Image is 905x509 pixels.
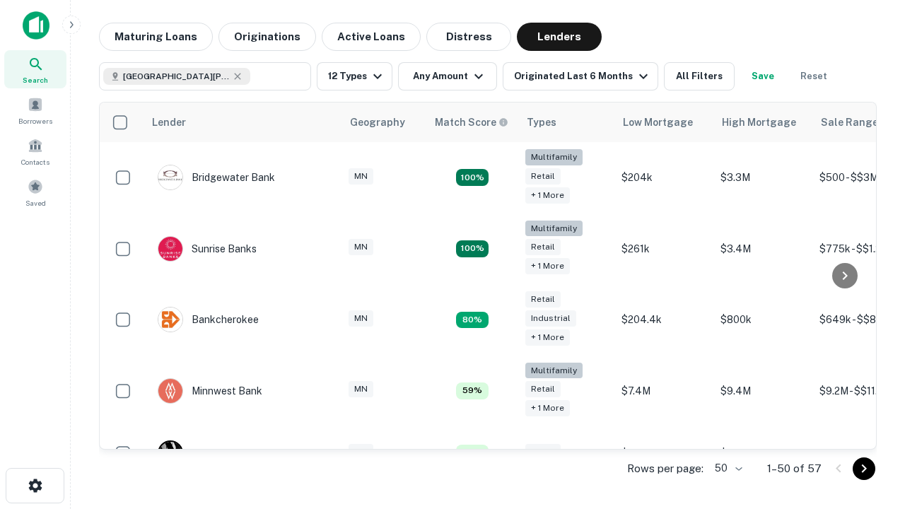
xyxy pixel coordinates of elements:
[152,114,186,131] div: Lender
[23,11,49,40] img: capitalize-icon.png
[426,103,518,142] th: Capitalize uses an advanced AI algorithm to match your search with the best lender. The match sco...
[158,307,259,332] div: Bankcherokee
[144,103,341,142] th: Lender
[525,239,561,255] div: Retail
[740,62,786,90] button: Save your search to get updates of matches that match your search criteria.
[349,310,373,327] div: MN
[349,168,373,185] div: MN
[317,62,392,90] button: 12 Types
[525,381,561,397] div: Retail
[4,91,66,129] a: Borrowers
[341,103,426,142] th: Geography
[218,23,316,51] button: Originations
[722,114,796,131] div: High Mortgage
[18,115,52,127] span: Borrowers
[713,284,812,356] td: $800k
[158,237,182,261] img: picture
[99,23,213,51] button: Maturing Loans
[456,382,489,399] div: Matching Properties: 6, hasApolloMatch: undefined
[123,70,229,83] span: [GEOGRAPHIC_DATA][PERSON_NAME], [GEOGRAPHIC_DATA], [GEOGRAPHIC_DATA]
[21,156,49,168] span: Contacts
[525,221,583,237] div: Multifamily
[525,363,583,379] div: Multifamily
[517,23,602,51] button: Lenders
[627,460,703,477] p: Rows per page:
[853,457,875,480] button: Go to next page
[518,103,614,142] th: Types
[158,165,275,190] div: Bridgewater Bank
[821,114,878,131] div: Sale Range
[525,168,561,185] div: Retail
[349,239,373,255] div: MN
[525,149,583,165] div: Multifamily
[4,50,66,88] a: Search
[525,291,561,308] div: Retail
[158,236,257,262] div: Sunrise Banks
[614,142,713,213] td: $204k
[426,23,511,51] button: Distress
[713,213,812,285] td: $3.4M
[435,115,506,130] h6: Match Score
[525,187,570,204] div: + 1 more
[713,103,812,142] th: High Mortgage
[350,114,405,131] div: Geography
[158,378,262,404] div: Minnwest Bank
[525,329,570,346] div: + 1 more
[614,284,713,356] td: $204.4k
[349,381,373,397] div: MN
[456,312,489,329] div: Matching Properties: 8, hasApolloMatch: undefined
[503,62,658,90] button: Originated Last 6 Months
[525,258,570,274] div: + 1 more
[525,444,561,460] div: Retail
[456,240,489,257] div: Matching Properties: 13, hasApolloMatch: undefined
[713,142,812,213] td: $3.3M
[614,356,713,427] td: $7.4M
[4,132,66,170] a: Contacts
[791,62,836,90] button: Reset
[525,400,570,416] div: + 1 more
[158,379,182,403] img: picture
[25,197,46,209] span: Saved
[23,74,48,86] span: Search
[713,426,812,480] td: $25k
[614,426,713,480] td: $25k
[834,351,905,419] iframe: Chat Widget
[664,62,735,90] button: All Filters
[614,103,713,142] th: Low Mortgage
[435,115,508,130] div: Capitalize uses an advanced AI algorithm to match your search with the best lender. The match sco...
[4,173,66,211] a: Saved
[514,68,652,85] div: Originated Last 6 Months
[767,460,822,477] p: 1–50 of 57
[322,23,421,51] button: Active Loans
[349,444,373,460] div: MN
[527,114,556,131] div: Types
[158,308,182,332] img: picture
[158,440,274,466] div: [PERSON_NAME]
[525,310,576,327] div: Industrial
[158,165,182,189] img: picture
[713,356,812,427] td: $9.4M
[456,445,489,462] div: Matching Properties: 5, hasApolloMatch: undefined
[709,458,745,479] div: 50
[623,114,693,131] div: Low Mortgage
[163,446,178,461] p: G H
[398,62,497,90] button: Any Amount
[614,213,713,285] td: $261k
[456,169,489,186] div: Matching Properties: 18, hasApolloMatch: undefined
